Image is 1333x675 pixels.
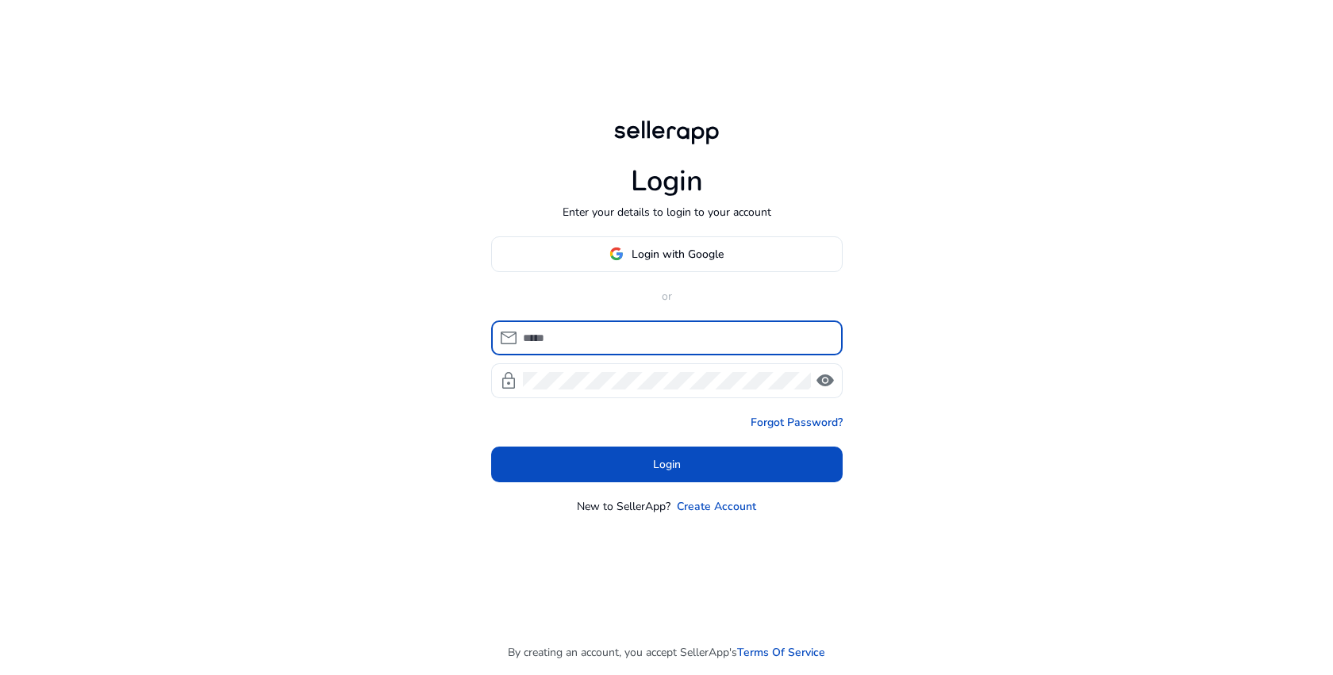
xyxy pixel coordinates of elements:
[737,644,825,661] a: Terms Of Service
[491,236,843,272] button: Login with Google
[653,456,681,473] span: Login
[631,164,703,198] h1: Login
[816,371,835,390] span: visibility
[491,447,843,482] button: Login
[677,498,756,515] a: Create Account
[499,371,518,390] span: lock
[751,414,843,431] a: Forgot Password?
[577,498,670,515] p: New to SellerApp?
[609,247,624,261] img: google-logo.svg
[491,288,843,305] p: or
[632,246,724,263] span: Login with Google
[499,328,518,347] span: mail
[563,204,771,221] p: Enter your details to login to your account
